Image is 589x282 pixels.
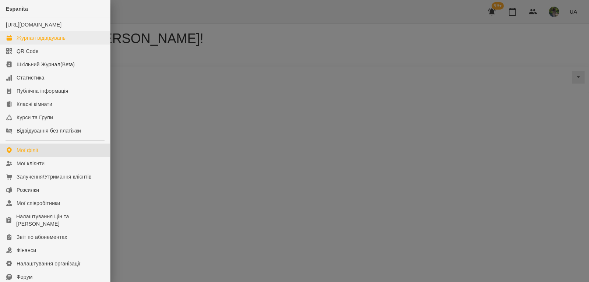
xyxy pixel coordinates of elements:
[17,273,33,281] div: Форум
[17,127,81,134] div: Відвідування без платіжки
[17,247,36,254] div: Фінанси
[17,160,45,167] div: Мої клієнти
[17,147,38,154] div: Мої філії
[16,213,104,228] div: Налаштування Цін та [PERSON_NAME]
[17,260,81,267] div: Налаштування організації
[17,101,52,108] div: Класні кімнати
[17,34,66,42] div: Журнал відвідувань
[17,47,39,55] div: QR Code
[6,6,28,12] span: Espanita
[17,74,45,81] div: Статистика
[17,87,68,95] div: Публічна інформація
[17,114,53,121] div: Курси та Групи
[17,200,60,207] div: Мої співробітники
[17,61,75,68] div: Шкільний Журнал(Beta)
[6,22,61,28] a: [URL][DOMAIN_NAME]
[17,186,39,194] div: Розсилки
[17,233,67,241] div: Звіт по абонементах
[17,173,92,180] div: Залучення/Утримання клієнтів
